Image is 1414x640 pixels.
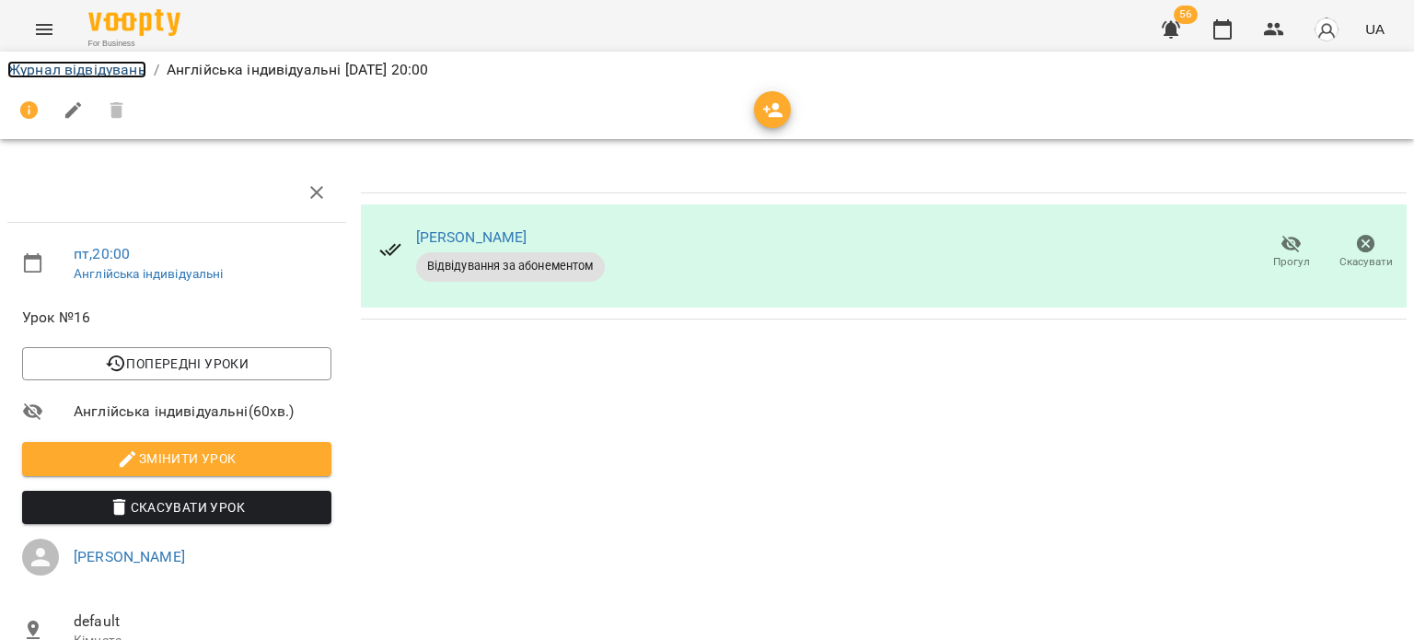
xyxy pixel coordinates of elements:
a: Журнал відвідувань [7,61,146,78]
nav: breadcrumb [7,59,1407,81]
a: пт , 20:00 [74,245,130,262]
button: Попередні уроки [22,347,331,380]
span: Відвідування за абонементом [416,258,605,274]
a: Англійська індивідуальні [74,266,224,281]
span: Урок №16 [22,307,331,329]
img: avatar_s.png [1314,17,1339,42]
button: Прогул [1254,227,1328,278]
span: Англійська індивідуальні ( 60 хв. ) [74,401,331,423]
span: For Business [88,38,180,50]
p: Англійська індивідуальні [DATE] 20:00 [167,59,428,81]
span: UA [1365,19,1385,39]
span: Скасувати Урок [37,496,317,518]
a: [PERSON_NAME] [416,228,527,246]
img: Voopty Logo [88,9,180,36]
button: UA [1358,12,1392,46]
button: Скасувати Урок [22,491,331,524]
span: Попередні уроки [37,353,317,375]
span: Прогул [1273,254,1310,270]
a: [PERSON_NAME] [74,548,185,565]
span: 56 [1174,6,1198,24]
span: Змінити урок [37,448,317,470]
span: Скасувати [1339,254,1393,270]
button: Змінити урок [22,442,331,475]
li: / [154,59,159,81]
span: default [74,611,331,633]
button: Скасувати [1328,227,1403,278]
button: Menu [22,7,66,52]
